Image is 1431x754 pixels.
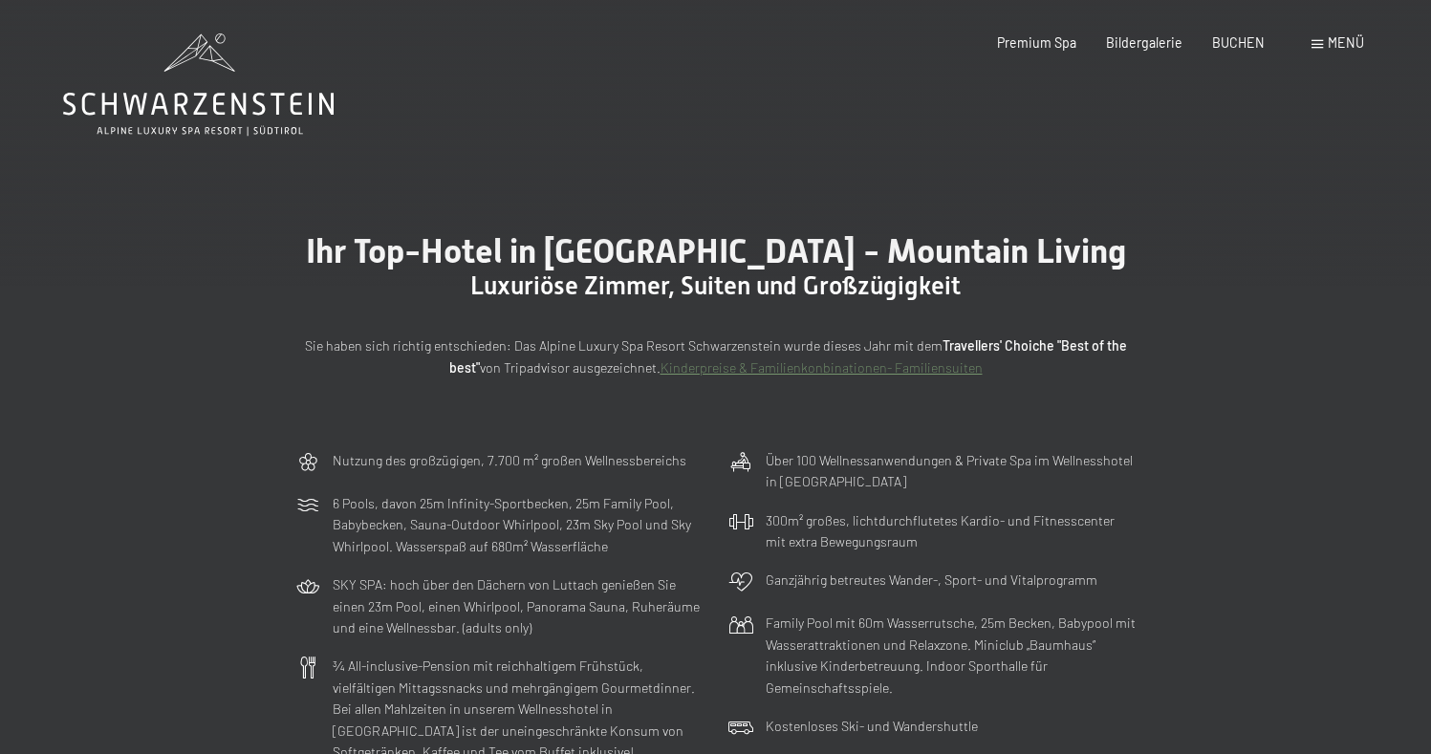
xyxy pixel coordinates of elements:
[333,574,704,639] p: SKY SPA: hoch über den Dächern von Luttach genießen Sie einen 23m Pool, einen Whirlpool, Panorama...
[661,359,983,376] a: Kinderpreise & Familienkonbinationen- Familiensuiten
[766,570,1097,592] p: Ganzjährig betreutes Wander-, Sport- und Vitalprogramm
[306,231,1126,270] span: Ihr Top-Hotel in [GEOGRAPHIC_DATA] - Mountain Living
[766,510,1137,553] p: 300m² großes, lichtdurchflutetes Kardio- und Fitnesscenter mit extra Bewegungsraum
[333,493,704,558] p: 6 Pools, davon 25m Infinity-Sportbecken, 25m Family Pool, Babybecken, Sauna-Outdoor Whirlpool, 23...
[295,335,1137,378] p: Sie haben sich richtig entschieden: Das Alpine Luxury Spa Resort Schwarzenstein wurde dieses Jahr...
[1212,34,1265,51] a: BUCHEN
[766,716,978,738] p: Kostenloses Ski- und Wandershuttle
[766,450,1137,493] p: Über 100 Wellnessanwendungen & Private Spa im Wellnesshotel in [GEOGRAPHIC_DATA]
[1328,34,1364,51] span: Menü
[333,450,686,472] p: Nutzung des großzügigen, 7.700 m² großen Wellnessbereichs
[470,271,961,300] span: Luxuriöse Zimmer, Suiten und Großzügigkeit
[997,34,1076,51] a: Premium Spa
[766,613,1137,699] p: Family Pool mit 60m Wasserrutsche, 25m Becken, Babypool mit Wasserattraktionen und Relaxzone. Min...
[449,337,1127,376] strong: Travellers' Choiche "Best of the best"
[1106,34,1182,51] a: Bildergalerie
